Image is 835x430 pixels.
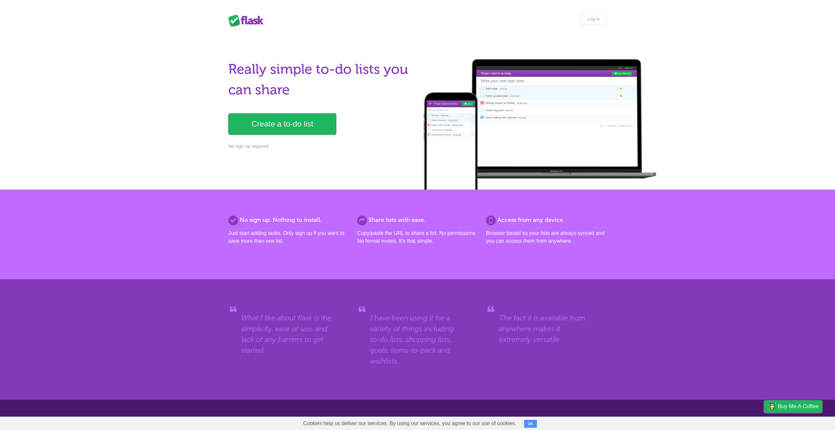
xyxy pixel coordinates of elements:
[228,59,414,100] h1: Really simple to-do lists you can share
[357,229,478,245] p: Copy/paste the URL to share a list. No permissions. No formal invites. It's that simple.
[241,313,336,356] blockquote: What I like about flask is the simplicity, ease of use, and lack of any barriers to get started.
[524,420,537,428] button: OK
[764,400,822,412] a: Buy me a coffee
[228,216,349,224] h2: No sign up. Nothing to install.
[357,216,478,224] h2: Share lists with ease.
[486,216,607,224] h2: Access from any device.
[228,113,336,135] a: Create a to-do list
[486,229,607,245] p: Browser based so your lists are always synced and you can access them from anywhere.
[228,15,267,26] div: Flask Lists
[228,143,414,150] p: No sign up required
[581,13,607,25] a: Log in
[499,313,594,345] blockquote: The fact it is available from anywhere makes it extremely versatile.
[296,417,523,430] span: Cookies help us deliver our services. By using our services, you agree to our use of cookies.
[370,313,465,366] blockquote: I have been using it for a variety of things including to-do lists, shopping lists, goals, items-...
[778,401,819,412] span: Buy me a coffee
[228,229,349,245] p: Just start adding tasks. Only sign up if you want to save more than one list.
[767,401,776,412] img: Buy me a coffee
